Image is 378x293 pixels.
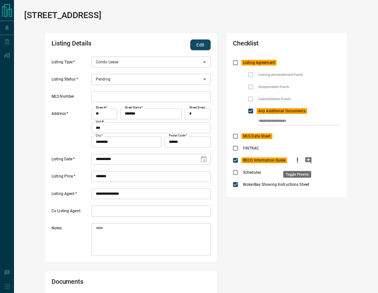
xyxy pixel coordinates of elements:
[24,10,101,20] h1: [STREET_ADDRESS]
[52,94,90,102] label: MLS Number
[233,39,297,50] h2: Checklist
[292,154,303,166] button: priority
[52,77,90,85] label: Listing Status
[241,182,311,187] span: BrokerBay Showing Instructions Sheet
[189,106,207,110] label: Street Direction
[241,60,276,66] span: Listing Agreement
[52,208,90,217] label: Co Listing Agent
[91,74,211,85] div: Pending
[241,145,261,151] span: FINTRAC
[52,174,90,182] label: Listing Price
[96,106,108,110] label: Street #
[257,108,307,114] span: Any Additional Documents
[52,191,90,199] label: Listing Agent
[190,39,211,50] button: Edit
[303,154,314,166] button: add note
[52,111,90,147] label: Address
[52,226,90,255] label: Notes
[52,278,147,289] h2: Documents
[257,84,291,90] span: Suspension Form
[52,157,90,165] label: Listing Date
[96,134,103,138] label: City
[258,117,327,125] input: checklist input
[257,96,292,102] span: Cancellation Form
[241,157,287,163] span: RECO Information Guide
[52,59,90,68] label: Listing Type
[241,170,262,175] span: Schedules
[125,106,143,110] label: Street Name
[283,171,311,178] div: Toggle Priority
[257,72,304,78] span: Listing Amendment Form
[96,120,104,124] label: Unit #
[91,57,211,67] div: Condo Lease
[52,39,147,50] h2: Listing Details
[241,133,272,139] span: MLS Data Sheet
[169,134,187,138] label: Postal Code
